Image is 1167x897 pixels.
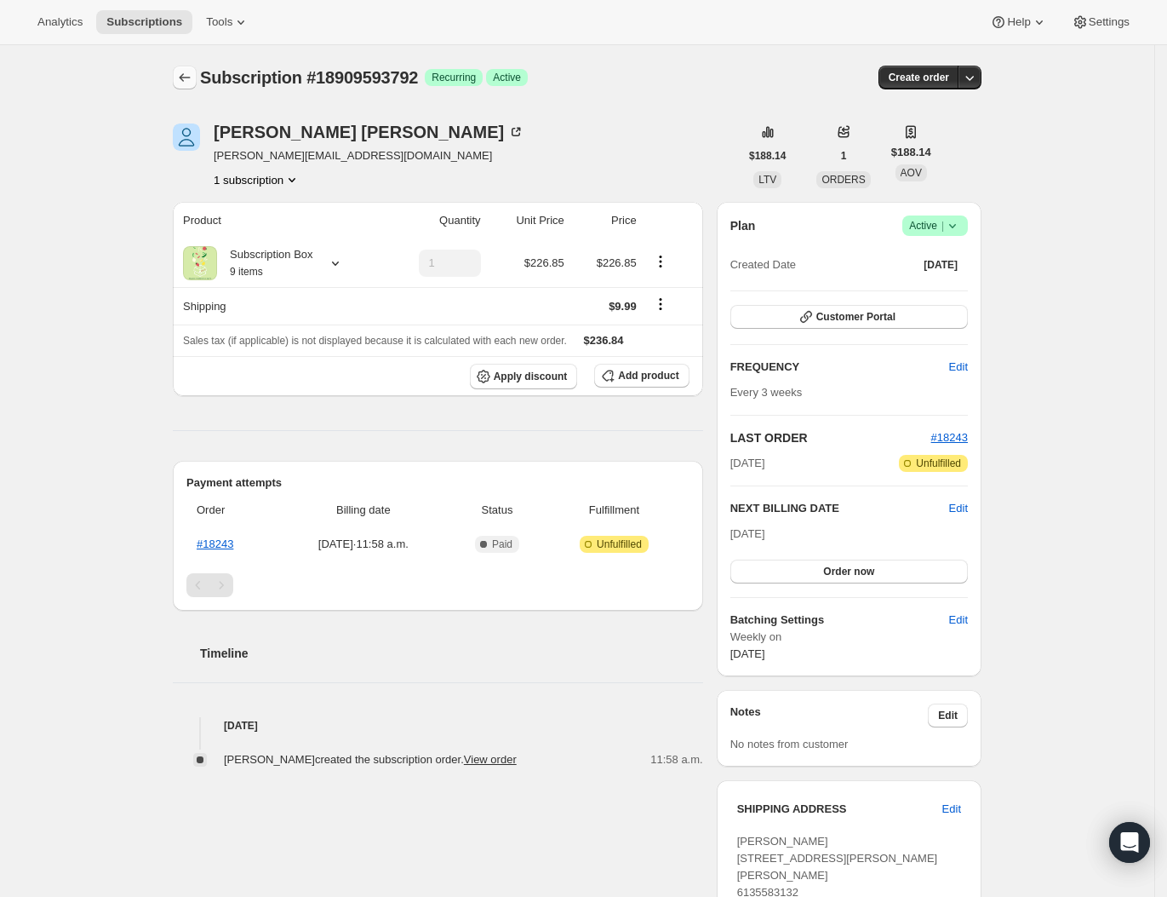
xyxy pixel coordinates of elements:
[924,258,958,272] span: [DATE]
[891,144,931,161] span: $188.14
[214,124,524,141] div: [PERSON_NAME] [PERSON_NAME]
[942,801,961,818] span: Edit
[647,295,674,313] button: Shipping actions
[597,256,637,269] span: $226.85
[730,217,756,234] h2: Plan
[941,219,944,233] span: |
[569,202,642,239] th: Price
[494,370,568,383] span: Apply discount
[432,71,476,84] span: Recurring
[647,252,674,271] button: Product actions
[1061,10,1140,34] button: Settings
[196,10,260,34] button: Tools
[730,455,765,472] span: [DATE]
[730,256,796,273] span: Created Date
[931,429,968,446] button: #18243
[282,502,445,519] span: Billing date
[282,536,445,553] span: [DATE] · 11:58 a.m.
[928,704,968,727] button: Edit
[493,71,521,84] span: Active
[730,386,803,399] span: Every 3 weeks
[381,202,485,239] th: Quantity
[183,246,217,280] img: product img
[618,369,678,382] span: Add product
[594,364,689,388] button: Add product
[186,573,689,597] nav: Pagination
[816,310,895,324] span: Customer Portal
[949,359,968,376] span: Edit
[584,334,624,347] span: $236.84
[823,565,874,578] span: Order now
[96,10,192,34] button: Subscriptions
[949,500,968,517] button: Edit
[730,527,765,540] span: [DATE]
[730,647,765,660] span: [DATE]
[524,256,564,269] span: $226.85
[455,502,540,519] span: Status
[730,560,968,584] button: Order now
[200,68,418,87] span: Subscription #18909593792
[1007,15,1030,29] span: Help
[214,171,300,188] button: Product actions
[173,717,703,734] h4: [DATE]
[901,167,922,179] span: AOV
[949,612,968,629] span: Edit
[730,612,949,629] h6: Batching Settings
[916,457,961,470] span: Unfulfilled
[214,147,524,164] span: [PERSON_NAME][EMAIL_ADDRESS][DOMAIN_NAME]
[173,287,381,325] th: Shipping
[730,500,949,517] h2: NEXT BILLING DATE
[938,709,958,722] span: Edit
[492,538,512,551] span: Paid
[1089,15,1130,29] span: Settings
[730,704,929,727] h3: Notes
[173,124,200,151] span: leeanna kelso
[749,149,786,163] span: $188.14
[737,801,942,818] h3: SHIPPING ADDRESS
[224,753,517,766] span: [PERSON_NAME] created the subscription order.
[37,15,83,29] span: Analytics
[831,144,857,168] button: 1
[730,429,931,446] h2: LAST ORDER
[197,538,233,550] a: #18243
[173,66,197,89] button: Subscriptions
[730,738,849,750] span: No notes from customer
[1109,822,1150,863] div: Open Intercom Messenger
[932,796,971,823] button: Edit
[913,253,968,277] button: [DATE]
[549,502,678,519] span: Fulfillment
[486,202,569,239] th: Unit Price
[730,305,968,329] button: Customer Portal
[206,15,232,29] span: Tools
[909,217,961,234] span: Active
[217,246,313,280] div: Subscription Box
[931,431,968,444] a: #18243
[730,359,949,376] h2: FREQUENCY
[230,266,263,278] small: 9 items
[597,538,642,551] span: Unfulfilled
[173,202,381,239] th: Product
[730,629,968,646] span: Weekly on
[821,174,865,186] span: ORDERS
[609,300,637,313] span: $9.99
[841,149,847,163] span: 1
[183,335,567,347] span: Sales tax (if applicable) is not displayed because it is calculated with each new order.
[889,71,949,84] span: Create order
[464,753,517,766] a: View order
[758,174,776,186] span: LTV
[470,364,578,389] button: Apply discount
[739,144,796,168] button: $188.14
[200,645,703,662] h2: Timeline
[106,15,182,29] span: Subscriptions
[939,354,978,381] button: Edit
[186,474,689,492] h2: Payment attempts
[186,492,277,529] th: Order
[980,10,1057,34] button: Help
[878,66,959,89] button: Create order
[939,607,978,634] button: Edit
[27,10,93,34] button: Analytics
[650,751,702,768] span: 11:58 a.m.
